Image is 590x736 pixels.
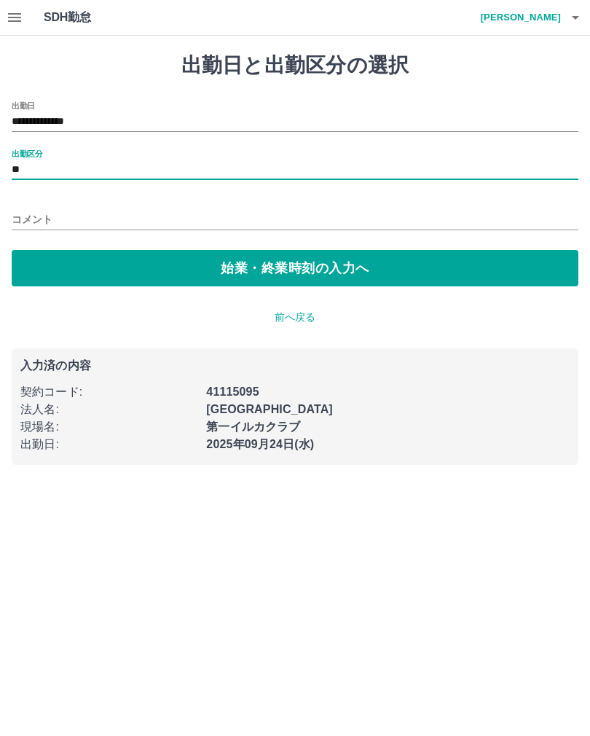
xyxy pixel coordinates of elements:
[206,403,333,415] b: [GEOGRAPHIC_DATA]
[20,401,197,418] p: 法人名 :
[206,438,314,450] b: 2025年09月24日(水)
[12,53,578,78] h1: 出勤日と出勤区分の選択
[20,383,197,401] p: 契約コード :
[20,436,197,453] p: 出勤日 :
[206,420,300,433] b: 第一イルカクラブ
[20,418,197,436] p: 現場名 :
[12,310,578,325] p: 前へ戻る
[20,360,570,372] p: 入力済の内容
[12,148,42,159] label: 出勤区分
[12,100,35,111] label: 出勤日
[12,250,578,286] button: 始業・終業時刻の入力へ
[206,385,259,398] b: 41115095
